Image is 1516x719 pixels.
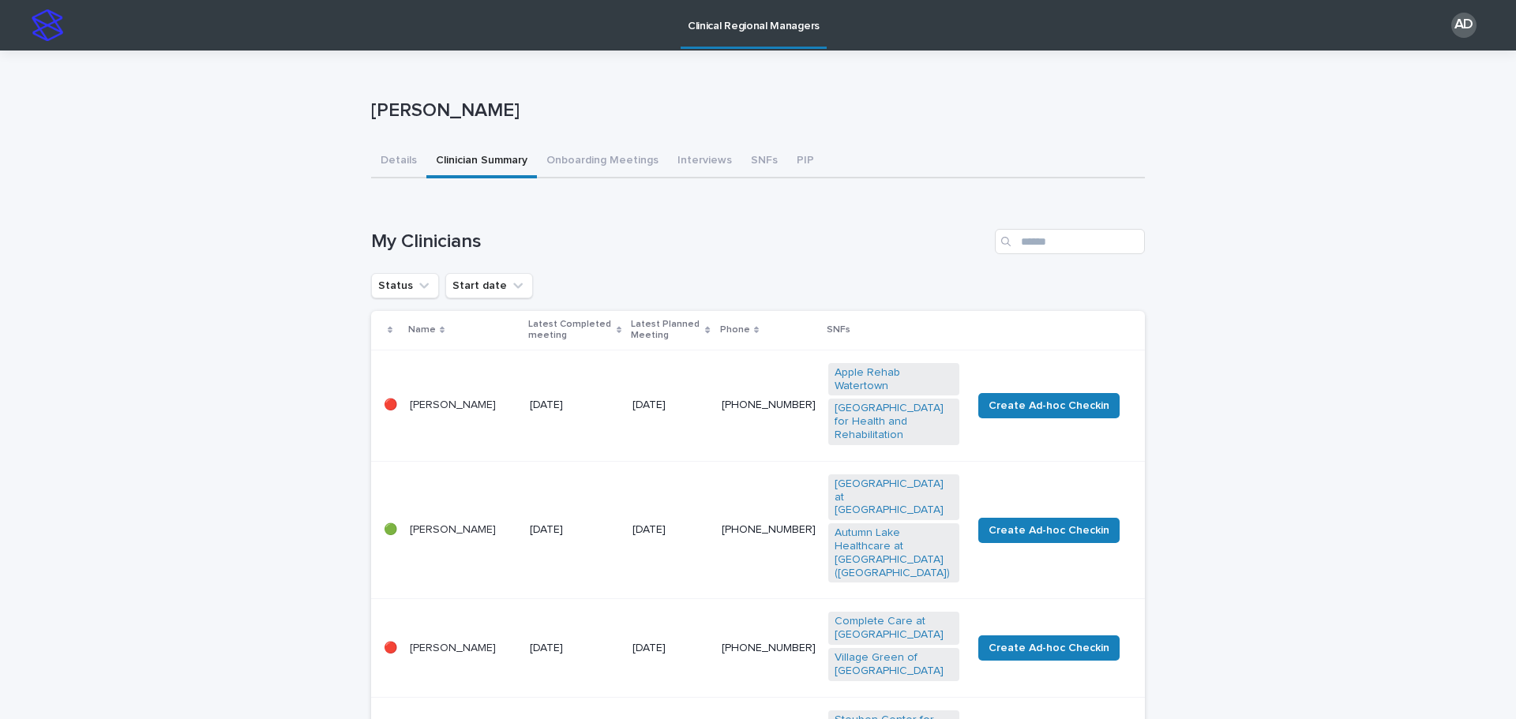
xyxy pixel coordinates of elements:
[371,350,1145,461] tr: 🔴[PERSON_NAME][DATE][DATE][PHONE_NUMBER]Apple Rehab Watertown [GEOGRAPHIC_DATA] for Health and Re...
[530,642,621,655] p: [DATE]
[632,399,709,412] p: [DATE]
[528,316,613,345] p: Latest Completed meeting
[371,230,989,253] h1: My Clinicians
[371,273,439,298] button: Status
[741,145,787,178] button: SNFs
[384,399,397,412] p: 🔴
[722,524,816,535] a: [PHONE_NUMBER]
[722,399,816,410] a: [PHONE_NUMBER]
[835,615,953,642] a: Complete Care at [GEOGRAPHIC_DATA]
[631,316,701,345] p: Latest Planned Meeting
[720,321,750,339] p: Phone
[835,651,953,678] a: Village Green of [GEOGRAPHIC_DATA]
[978,635,1120,661] button: Create Ad-hoc Checkin
[410,642,517,655] p: [PERSON_NAME]
[995,229,1145,254] input: Search
[384,642,397,655] p: 🔴
[989,522,1109,538] span: Create Ad-hoc Checkin
[1451,13,1477,38] div: AD
[410,523,517,537] p: [PERSON_NAME]
[537,145,668,178] button: Onboarding Meetings
[989,640,1109,656] span: Create Ad-hoc Checkin
[835,477,953,517] a: [GEOGRAPHIC_DATA] at [GEOGRAPHIC_DATA]
[384,523,397,537] p: 🟢
[835,526,953,579] a: Autumn Lake Healthcare at [GEOGRAPHIC_DATA] ([GEOGRAPHIC_DATA])
[989,398,1109,414] span: Create Ad-hoc Checkin
[632,523,709,537] p: [DATE]
[835,366,953,393] a: Apple Rehab Watertown
[827,321,850,339] p: SNFs
[371,99,1139,122] p: [PERSON_NAME]
[978,393,1120,418] button: Create Ad-hoc Checkin
[408,321,436,339] p: Name
[835,402,953,441] a: [GEOGRAPHIC_DATA] for Health and Rehabilitation
[530,399,621,412] p: [DATE]
[426,145,537,178] button: Clinician Summary
[530,523,621,537] p: [DATE]
[32,9,63,41] img: stacker-logo-s-only.png
[787,145,824,178] button: PIP
[668,145,741,178] button: Interviews
[722,642,816,653] a: [PHONE_NUMBER]
[371,145,426,178] button: Details
[410,399,517,412] p: [PERSON_NAME]
[445,273,533,298] button: Start date
[978,518,1120,543] button: Create Ad-hoc Checkin
[371,599,1145,697] tr: 🔴[PERSON_NAME][DATE][DATE][PHONE_NUMBER]Complete Care at [GEOGRAPHIC_DATA] Village Green of [GEOG...
[632,642,709,655] p: [DATE]
[371,461,1145,599] tr: 🟢[PERSON_NAME][DATE][DATE][PHONE_NUMBER][GEOGRAPHIC_DATA] at [GEOGRAPHIC_DATA] Autumn Lake Health...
